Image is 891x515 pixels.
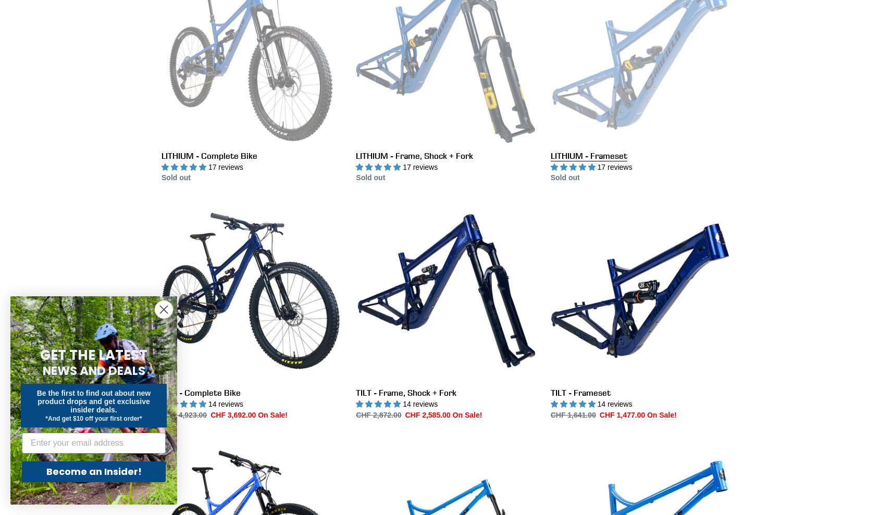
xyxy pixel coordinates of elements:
[22,461,166,482] button: Become an Insider!
[37,389,151,414] span: Be the first to find out about new product drops and get exclusive insider deals.
[22,433,166,454] input: Enter your email address
[45,415,142,422] span: *And get $10 off your first order*
[43,362,145,379] span: NEWS AND DEALS
[40,346,147,365] span: GET THE LATEST
[155,300,173,319] button: Close dialog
